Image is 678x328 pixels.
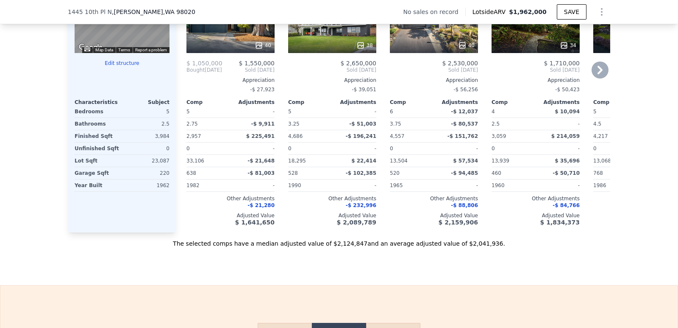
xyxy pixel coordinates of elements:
[288,212,376,219] div: Adjusted Value
[492,170,501,176] span: 460
[551,133,580,139] span: $ 214,059
[75,143,120,154] div: Unfinished Sqft
[492,133,506,139] span: 3,059
[593,133,608,139] span: 4,217
[334,143,376,154] div: -
[537,179,580,191] div: -
[75,106,120,118] div: Bedrooms
[451,170,478,176] span: -$ 94,485
[95,47,113,53] button: Map Data
[390,195,478,202] div: Other Adjustments
[346,202,376,208] span: -$ 232,996
[390,179,432,191] div: 1965
[346,170,376,176] span: -$ 102,385
[186,195,275,202] div: Other Adjustments
[75,179,120,191] div: Year Built
[75,118,120,130] div: Bathrooms
[351,158,376,164] span: $ 22,414
[288,158,306,164] span: 18,295
[186,118,229,130] div: 2.75
[186,146,190,151] span: 0
[403,8,465,16] div: No sales on record
[340,60,376,67] span: $ 2,650,000
[124,167,169,179] div: 220
[124,179,169,191] div: 1962
[458,41,475,50] div: 40
[492,179,534,191] div: 1960
[593,99,637,106] div: Comp
[593,179,636,191] div: 1986
[334,179,376,191] div: -
[451,109,478,115] span: -$ 12,037
[509,8,547,15] span: $1,962,000
[247,158,275,164] span: -$ 21,648
[492,99,536,106] div: Comp
[390,170,400,176] span: 520
[247,170,275,176] span: -$ 81,003
[492,146,495,151] span: 0
[356,41,373,50] div: 38
[75,130,120,142] div: Finished Sqft
[472,8,509,16] span: Lotside ARV
[593,3,610,20] button: Show Options
[540,219,580,226] span: $ 1,834,373
[122,99,169,106] div: Subject
[68,233,610,248] div: The selected comps have a median adjusted value of $2,124,847 and an average adjusted value of $2...
[186,158,204,164] span: 33,106
[186,77,275,84] div: Appreciation
[232,106,275,118] div: -
[186,212,275,219] div: Adjusted Value
[124,155,169,167] div: 23,087
[288,195,376,202] div: Other Adjustments
[593,118,636,130] div: 4.5
[536,99,580,106] div: Adjustments
[163,8,195,15] span: , WA 98020
[77,42,105,53] img: Google
[186,67,205,73] span: Bought
[75,99,122,106] div: Characteristics
[75,60,169,67] button: Edit structure
[593,146,597,151] span: 0
[124,143,169,154] div: 0
[186,170,196,176] span: 638
[451,202,478,208] span: -$ 88,806
[337,219,376,226] span: $ 2,089,789
[436,179,478,191] div: -
[186,99,231,106] div: Comp
[334,106,376,118] div: -
[555,87,580,93] span: -$ 50,423
[247,202,275,208] span: -$ 21,280
[288,170,298,176] span: 528
[390,146,393,151] span: 0
[492,212,580,219] div: Adjusted Value
[544,60,580,67] span: $ 1,710,000
[124,118,169,130] div: 2.5
[453,158,478,164] span: $ 57,534
[492,118,534,130] div: 2.5
[492,77,580,84] div: Appreciation
[439,219,478,226] span: $ 2,159,906
[232,179,275,191] div: -
[555,158,580,164] span: $ 35,696
[246,133,275,139] span: $ 225,491
[186,179,229,191] div: 1982
[593,109,597,115] span: 5
[186,109,190,115] span: 5
[288,99,332,106] div: Comp
[332,99,376,106] div: Adjustments
[255,41,271,50] div: 40
[492,158,509,164] span: 13,939
[235,219,275,226] span: $ 1,641,650
[442,60,478,67] span: $ 2,530,000
[186,67,222,73] div: [DATE]
[186,60,222,67] span: $ 1,050,000
[288,133,303,139] span: 4,686
[553,202,580,208] span: -$ 84,766
[250,87,275,93] span: -$ 27,923
[390,109,393,115] span: 6
[390,118,432,130] div: 3.75
[222,67,275,73] span: Sold [DATE]
[186,133,201,139] span: 2,957
[349,121,376,127] span: -$ 51,003
[593,170,603,176] span: 768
